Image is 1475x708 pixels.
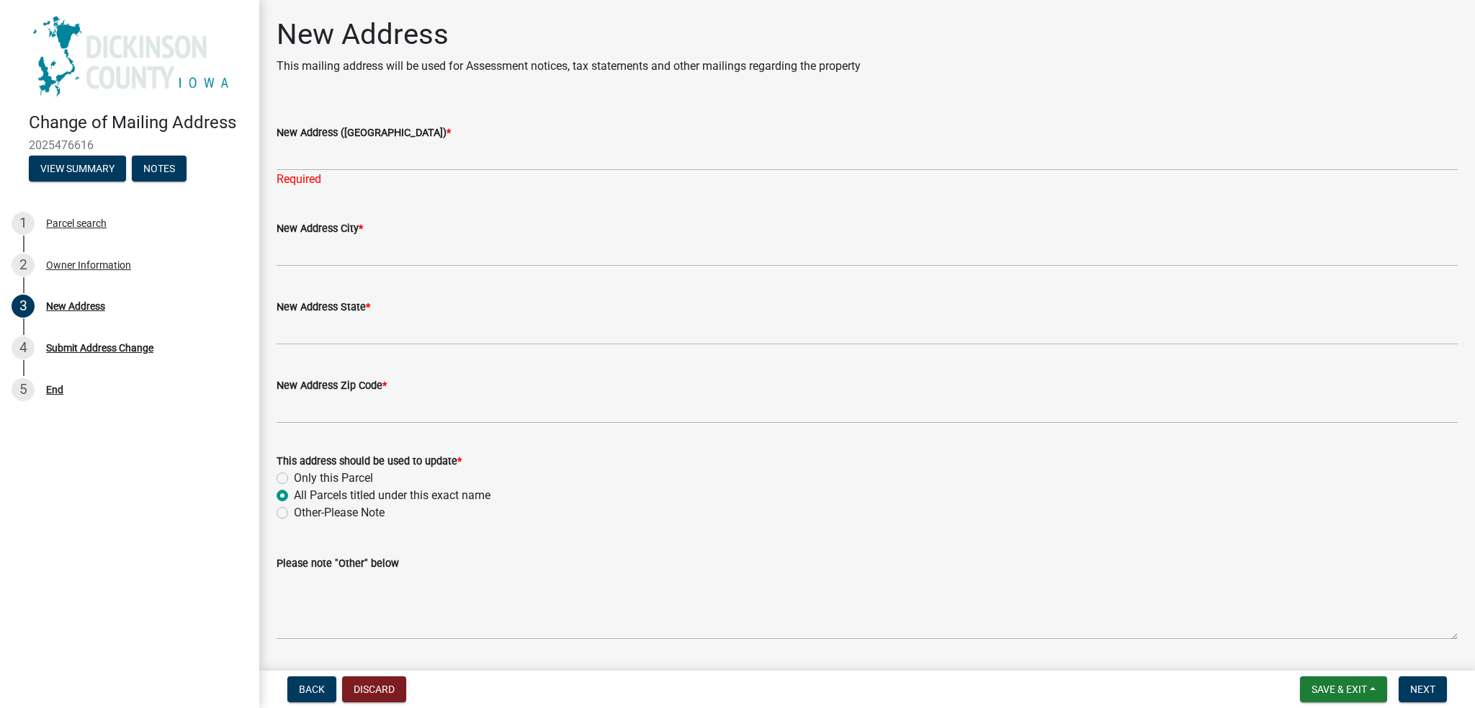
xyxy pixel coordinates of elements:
[12,378,35,401] div: 5
[294,487,490,504] label: All Parcels titled under this exact name
[29,15,236,97] img: Dickinson County, Iowa
[277,559,399,569] label: Please note "Other" below
[46,343,153,353] div: Submit Address Change
[29,138,230,152] span: 2025476616
[12,212,35,235] div: 1
[12,295,35,318] div: 3
[12,336,35,359] div: 4
[29,112,248,133] h4: Change of Mailing Address
[132,156,187,182] button: Notes
[29,164,126,176] wm-modal-confirm: Summary
[294,470,373,487] label: Only this Parcel
[277,224,363,234] label: New Address City
[287,676,336,702] button: Back
[46,218,107,228] div: Parcel search
[1312,684,1367,695] span: Save & Exit
[277,303,370,313] label: New Address State
[277,128,451,138] label: New Address ([GEOGRAPHIC_DATA])
[277,58,861,75] p: This mailing address will be used for Assessment notices, tax statements and other mailings regar...
[46,385,63,395] div: End
[277,381,387,391] label: New Address Zip Code
[299,684,325,695] span: Back
[294,504,385,521] label: Other-Please Note
[277,17,861,52] h1: New Address
[12,254,35,277] div: 2
[1410,684,1435,695] span: Next
[132,164,187,176] wm-modal-confirm: Notes
[1399,676,1447,702] button: Next
[46,260,131,270] div: Owner Information
[29,156,126,182] button: View Summary
[1300,676,1387,702] button: Save & Exit
[342,676,406,702] button: Discard
[277,457,462,467] label: This address should be used to update
[277,171,1458,188] div: Required
[46,301,105,311] div: New Address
